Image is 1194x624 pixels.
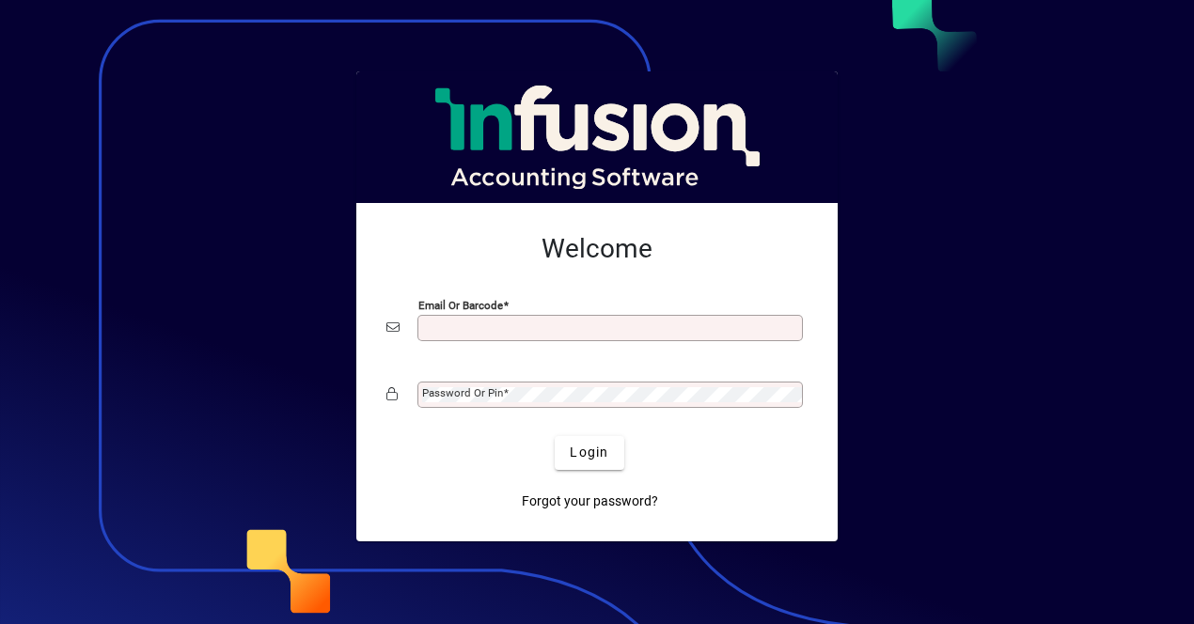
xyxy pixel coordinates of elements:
[422,386,503,399] mat-label: Password or Pin
[570,443,608,462] span: Login
[386,233,808,265] h2: Welcome
[555,436,623,470] button: Login
[418,298,503,311] mat-label: Email or Barcode
[522,491,658,511] span: Forgot your password?
[514,485,666,519] a: Forgot your password?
